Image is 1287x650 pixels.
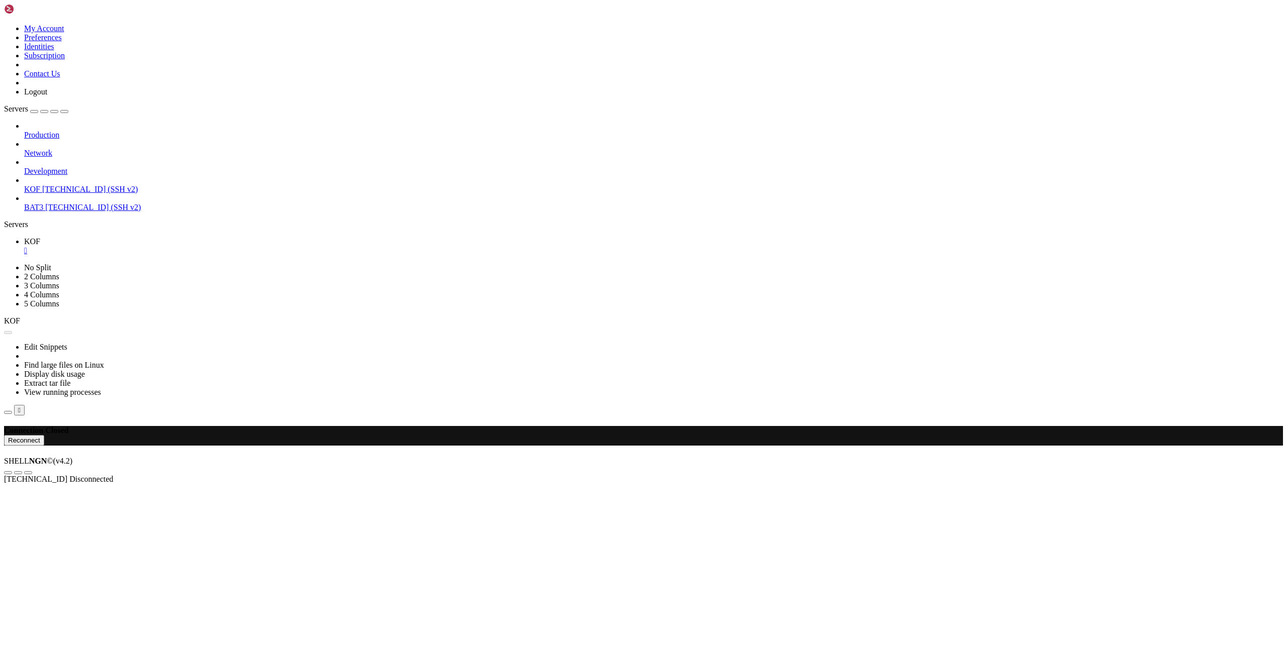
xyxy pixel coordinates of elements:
[24,69,60,78] a: Contact Us
[24,42,54,51] a: Identities
[24,272,59,281] a: 2 Columns
[42,185,138,193] span: [TECHNICAL_ID] (SSH v2)
[24,388,101,396] a: View running processes
[24,237,40,246] span: KOF
[24,361,104,369] a: Find large files on Linux
[4,104,28,113] span: Servers
[24,140,1283,158] li: Network
[24,149,52,157] span: Network
[24,203,1283,212] a: BAT3 [TECHNICAL_ID] (SSH v2)
[24,33,62,42] a: Preferences
[24,158,1283,176] li: Development
[24,131,1283,140] a: Production
[14,405,25,415] button: 
[4,104,68,113] a: Servers
[24,299,59,308] a: 5 Columns
[24,51,65,60] a: Subscription
[24,237,1283,255] a: KOF
[4,220,1283,229] div: Servers
[24,122,1283,140] li: Production
[24,185,1283,194] a: KOF [TECHNICAL_ID] (SSH v2)
[24,167,67,175] span: Development
[24,370,85,378] a: Display disk usage
[18,406,21,414] div: 
[24,149,1283,158] a: Network
[24,185,40,193] span: KOF
[24,87,47,96] a: Logout
[24,167,1283,176] a: Development
[24,263,51,272] a: No Split
[24,343,67,351] a: Edit Snippets
[24,281,59,290] a: 3 Columns
[24,246,1283,255] a: 
[4,4,62,14] img: Shellngn
[24,176,1283,194] li: KOF [TECHNICAL_ID] (SSH v2)
[24,379,70,387] a: Extract tar file
[45,203,141,211] span: [TECHNICAL_ID] (SSH v2)
[24,203,43,211] span: BAT3
[24,131,59,139] span: Production
[4,316,20,325] span: KOF
[24,24,64,33] a: My Account
[24,194,1283,212] li: BAT3 [TECHNICAL_ID] (SSH v2)
[24,290,59,299] a: 4 Columns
